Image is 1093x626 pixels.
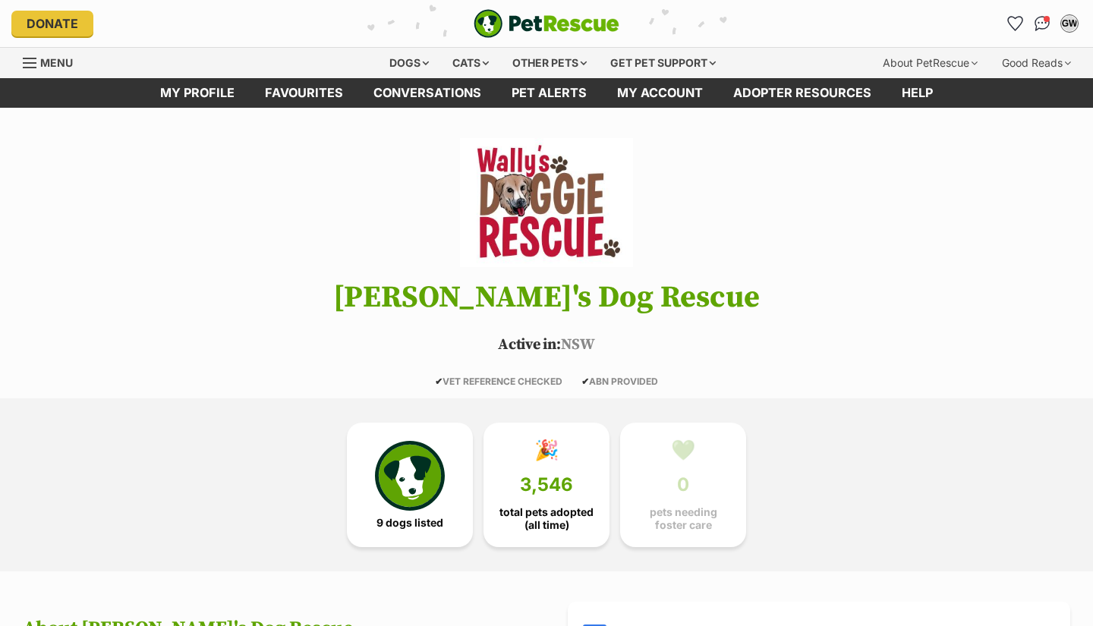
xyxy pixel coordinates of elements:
[1035,16,1050,31] img: chat-41dd97257d64d25036548639549fe6c8038ab92f7586957e7f3b1b290dea8141.svg
[376,517,443,529] span: 9 dogs listed
[671,439,695,461] div: 💚
[677,474,689,495] span: 0
[498,335,560,354] span: Active in:
[442,48,499,78] div: Cats
[250,78,358,108] a: Favourites
[460,138,633,267] img: Wally's Dog Rescue
[474,9,619,38] a: PetRescue
[633,506,733,530] span: pets needing foster care
[1057,11,1082,36] button: My account
[1003,11,1027,36] a: Favourites
[375,441,445,511] img: petrescue-icon-eee76f85a60ef55c4a1927667547b313a7c0e82042636edf73dce9c88f694885.svg
[1003,11,1082,36] ul: Account quick links
[435,376,562,387] span: VET REFERENCE CHECKED
[474,9,619,38] img: logo-e224e6f780fb5917bec1dbf3a21bbac754714ae5b6737aabdf751b685950b380.svg
[496,78,602,108] a: Pet alerts
[600,48,726,78] div: Get pet support
[435,376,443,387] icon: ✔
[872,48,988,78] div: About PetRescue
[581,376,589,387] icon: ✔
[1062,16,1077,31] div: GW
[484,423,609,547] a: 🎉 3,546 total pets adopted (all time)
[496,506,597,530] span: total pets adopted (all time)
[1030,11,1054,36] a: Conversations
[581,376,658,387] span: ABN PROVIDED
[534,439,559,461] div: 🎉
[11,11,93,36] a: Donate
[145,78,250,108] a: My profile
[620,423,746,547] a: 💚 0 pets needing foster care
[379,48,439,78] div: Dogs
[347,423,473,547] a: 9 dogs listed
[991,48,1082,78] div: Good Reads
[887,78,948,108] a: Help
[502,48,597,78] div: Other pets
[40,56,73,69] span: Menu
[718,78,887,108] a: Adopter resources
[358,78,496,108] a: conversations
[602,78,718,108] a: My account
[23,48,83,75] a: Menu
[520,474,573,495] span: 3,546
